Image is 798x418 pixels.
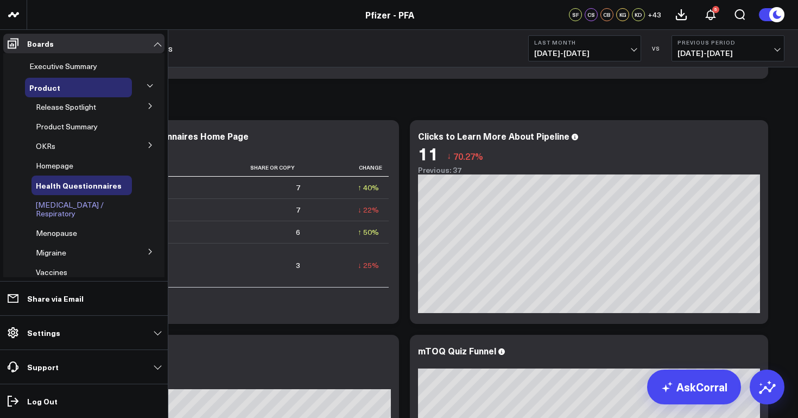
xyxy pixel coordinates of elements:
[36,201,132,218] a: [MEDICAL_DATA] / Respiratory
[36,229,77,238] a: Menopause
[418,144,439,163] div: 11
[616,8,629,21] div: KG
[36,121,98,132] span: Product Summary
[296,182,300,193] div: 7
[3,391,164,411] a: Log Out
[36,160,73,171] span: Homepage
[528,35,641,61] button: Last Month[DATE]-[DATE]
[647,45,666,52] div: VS
[29,62,97,71] a: Executive Summary
[648,8,661,21] button: +43
[677,39,778,46] b: Previous Period
[27,363,59,371] p: Support
[672,35,784,61] button: Previous Period[DATE]-[DATE]
[632,8,645,21] div: KD
[36,141,55,151] span: OKRs
[534,39,635,46] b: Last Month
[29,82,60,93] span: Product
[36,199,104,219] span: [MEDICAL_DATA] / Respiratory
[569,8,582,21] div: SF
[358,260,379,271] div: ↓ 25%
[49,380,391,389] div: Previous: 41
[36,267,67,277] span: Vaccines
[358,227,379,238] div: ↑ 50%
[358,204,379,215] div: ↓ 22%
[296,227,300,238] div: 6
[296,204,300,215] div: 7
[36,181,122,190] a: Health Questionnaires
[27,397,58,405] p: Log Out
[36,268,67,277] a: Vaccines
[27,294,84,303] p: Share via Email
[358,182,379,193] div: ↑ 40%
[36,180,122,191] span: Health Questionnaires
[27,328,60,337] p: Settings
[648,11,661,18] span: + 43
[365,9,414,21] a: Pfizer - PFA
[647,370,741,404] a: AskCorral
[27,39,54,48] p: Boards
[453,150,483,162] span: 70.27%
[310,159,389,177] th: Change
[36,161,73,170] a: Homepage
[600,8,613,21] div: CB
[36,228,77,238] span: Menopause
[534,49,635,58] span: [DATE] - [DATE]
[36,247,66,258] span: Migraine
[418,345,496,357] div: mTOQ Quiz Funnel
[585,8,598,21] div: CS
[418,130,569,142] div: Clicks to Learn More About Pipeline
[157,159,310,177] th: Share Or Copy
[677,49,778,58] span: [DATE] - [DATE]
[712,6,719,13] div: 5
[36,248,66,257] a: Migraine
[418,166,760,174] div: Previous: 37
[36,142,55,151] a: OKRs
[36,102,96,112] span: Release Spotlight
[296,260,300,271] div: 3
[447,149,451,163] span: ↓
[29,61,97,71] span: Executive Summary
[36,122,98,131] a: Product Summary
